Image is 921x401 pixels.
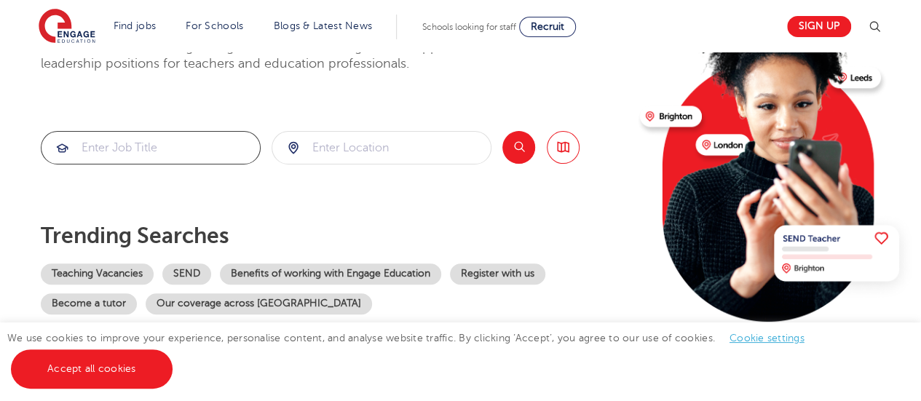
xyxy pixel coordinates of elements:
a: Cookie settings [730,333,805,344]
div: Submit [272,131,491,164]
a: Our coverage across [GEOGRAPHIC_DATA] [146,293,372,314]
a: Find jobs [114,20,157,31]
span: Recruit [531,21,564,32]
a: Teaching Vacancies [41,263,154,285]
a: For Schools [186,20,243,31]
a: Sign up [787,16,851,37]
button: Search [502,131,535,164]
a: Blogs & Latest News [274,20,373,31]
input: Submit [272,132,491,164]
span: We use cookies to improve your experience, personalise content, and analyse website traffic. By c... [7,333,819,374]
a: Register with us [450,263,545,285]
img: Engage Education [39,9,95,45]
div: Submit [41,131,261,164]
a: SEND [162,263,211,285]
p: Welcome to the fastest-growing database of teaching, SEND, support and leadership positions for t... [41,39,521,73]
a: Benefits of working with Engage Education [220,263,441,285]
a: Become a tutor [41,293,137,314]
a: Accept all cookies [11,349,173,389]
a: Recruit [519,17,576,37]
p: Trending searches [41,223,628,249]
span: Schools looking for staff [422,22,516,32]
input: Submit [41,132,260,164]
